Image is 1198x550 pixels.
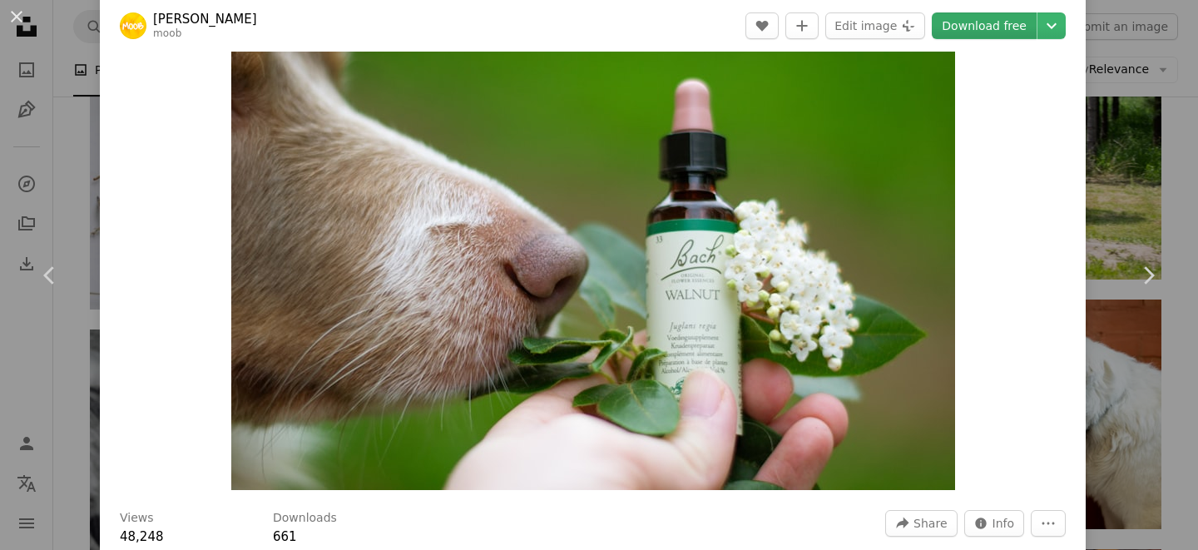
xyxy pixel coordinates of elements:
[825,12,925,39] button: Edit image
[153,11,257,27] a: [PERSON_NAME]
[964,510,1025,537] button: Stats about this image
[1098,196,1198,355] a: Next
[153,27,181,39] a: moob
[120,510,154,527] h3: Views
[1037,12,1066,39] button: Choose download size
[932,12,1037,39] a: Download free
[273,510,337,527] h3: Downloads
[120,529,164,544] span: 48,248
[231,7,955,490] img: a dog smelling a bottle of essential oils
[885,510,957,537] button: Share this image
[745,12,779,39] button: Like
[231,7,955,490] button: Zoom in on this image
[120,12,146,39] img: Go to Ayla Verschueren's profile
[993,511,1015,536] span: Info
[913,511,947,536] span: Share
[273,529,297,544] span: 661
[785,12,819,39] button: Add to Collection
[1031,510,1066,537] button: More Actions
